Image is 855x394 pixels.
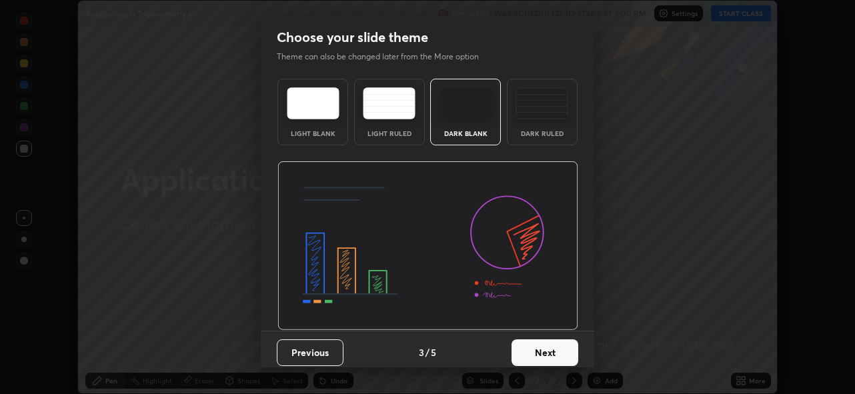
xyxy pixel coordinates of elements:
div: Dark Blank [439,130,492,137]
div: Light Blank [286,130,339,137]
div: Dark Ruled [516,130,569,137]
img: lightTheme.e5ed3b09.svg [287,87,339,119]
img: darkTheme.f0cc69e5.svg [440,87,492,119]
h4: / [425,345,430,359]
img: darkRuledTheme.de295e13.svg [516,87,568,119]
h4: 5 [431,345,436,359]
img: lightRuledTheme.5fabf969.svg [363,87,415,119]
div: Light Ruled [363,130,416,137]
p: Theme can also be changed later from the More option [277,51,493,63]
button: Next [512,339,578,366]
h2: Choose your slide theme [277,29,428,46]
h4: 3 [419,345,424,359]
button: Previous [277,339,343,366]
img: darkThemeBanner.d06ce4a2.svg [277,161,578,331]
